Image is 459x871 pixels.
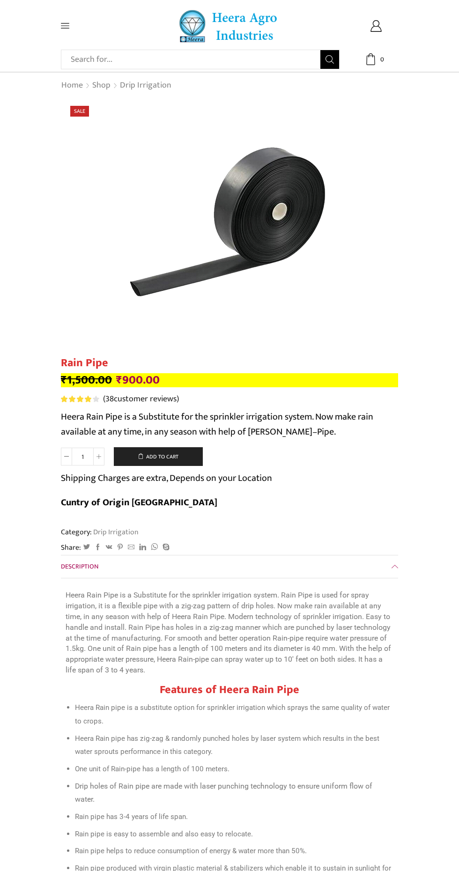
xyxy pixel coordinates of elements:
[160,680,299,699] span: Features of Heera Rain Pipe
[61,370,67,390] span: ₹
[75,765,229,773] span: One unit of Rain-pipe has a length of 100 meters.
[354,53,398,65] a: 0
[61,409,373,440] span: Heera Rain Pipe is a Substitute for the sprinkler irrigation system. Now make rain available at a...
[61,527,139,538] span: Category:
[61,542,81,553] span: Share:
[116,370,122,390] span: ₹
[105,392,114,406] span: 38
[61,80,172,92] nav: Breadcrumb
[75,847,307,855] span: Rain pipe helps to reduce consumption of energy & water more than 50%.
[112,99,347,333] img: Heera Rain Pipe
[61,561,98,572] span: Description
[116,370,160,390] bdi: 900.00
[75,703,390,725] span: Heera Rain pipe is a substitute option for sprinkler irrigation which sprays the same quality of ...
[75,780,393,806] li: Drip holes of Rain pipe are made with laser punching technology to ensure uniform flow of water.
[72,448,93,465] input: Product quantity
[103,393,179,406] a: (38customer reviews)
[66,591,391,674] span: Heera Rain Pipe is a Substitute for the sprinkler irrigation system. Rain Pipe is used for spray ...
[75,830,253,838] span: Rain pipe is easy to assemble and also easy to relocate.
[119,80,172,92] a: Drip Irrigation
[61,80,83,92] a: Home
[61,396,101,402] span: 38
[66,50,320,69] input: Search for...
[61,370,112,390] bdi: 1,500.00
[61,555,398,578] a: Description
[377,55,386,64] span: 0
[92,526,139,538] a: Drip Irrigation
[320,50,339,69] button: Search button
[92,80,111,92] a: Shop
[114,447,203,466] button: Add to cart
[70,106,89,117] span: Sale
[61,396,92,402] span: Rated out of 5 based on customer ratings
[61,495,217,510] b: Cuntry of Origin [GEOGRAPHIC_DATA]
[61,471,272,486] p: Shipping Charges are extra, Depends on your Location
[75,734,379,756] span: Heera Rain pipe has zig-zag & randomly punched holes by laser system which results in the best wa...
[61,356,398,370] h1: Rain Pipe
[61,396,99,402] div: Rated 4.13 out of 5
[75,812,188,821] span: Rain pipe has 3-4 years of life span.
